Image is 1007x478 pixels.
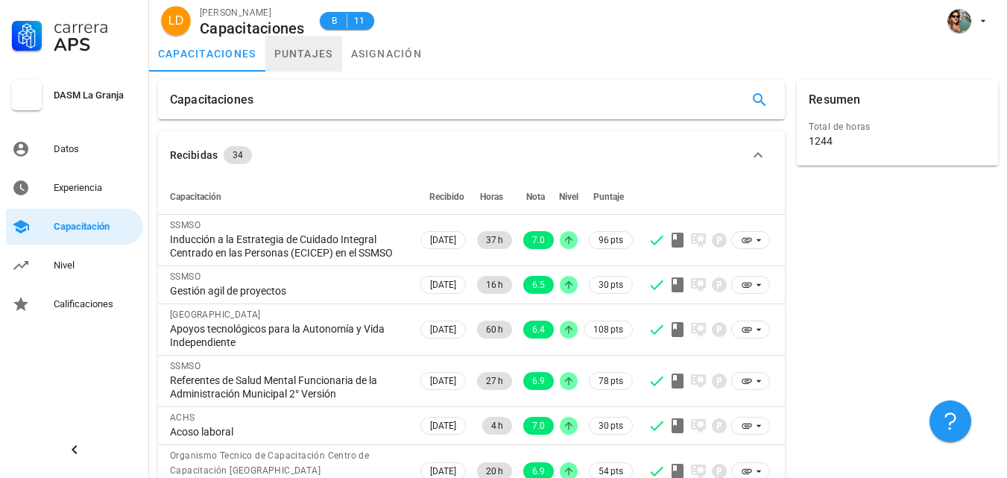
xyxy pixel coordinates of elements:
[54,298,137,310] div: Calificaciones
[515,179,557,215] th: Nota
[170,220,201,230] span: SSMSO
[947,9,971,33] div: avatar
[599,418,623,433] span: 30 pts
[161,6,191,36] div: avatar
[170,284,405,298] div: Gestión agil de proyectos
[430,373,456,389] span: [DATE]
[430,232,456,248] span: [DATE]
[599,233,623,248] span: 96 pts
[486,276,503,294] span: 16 h
[170,374,405,400] div: Referentes de Salud Mental Funcionaria de la Administración Municipal 2° Versión
[532,372,545,390] span: 6.9
[170,192,221,202] span: Capacitación
[559,192,578,202] span: Nivel
[6,170,143,206] a: Experiencia
[353,13,365,28] span: 11
[170,233,405,260] div: Inducción a la Estrategia de Cuidado Integral Centrado en las Personas (ECICEP) en el SSMSO
[170,322,405,349] div: Apoyos tecnológicos para la Autonomía y Vida Independiente
[265,36,342,72] a: puntajes
[593,322,623,337] span: 108 pts
[168,6,183,36] span: LD
[342,36,432,72] a: asignación
[54,182,137,194] div: Experiencia
[486,372,503,390] span: 27 h
[200,5,305,20] div: [PERSON_NAME]
[329,13,341,28] span: B
[599,374,623,389] span: 78 pts
[809,81,860,119] div: Resumen
[809,119,986,134] div: Total de horas
[170,450,369,476] span: Organismo Tecnico de Capacitación Centro de Capacitación [GEOGRAPHIC_DATA]
[469,179,515,215] th: Horas
[480,192,503,202] span: Horas
[54,143,137,155] div: Datos
[809,134,833,148] div: 1244
[54,260,137,271] div: Nivel
[6,286,143,322] a: Calificaciones
[593,192,624,202] span: Puntaje
[417,179,469,215] th: Recibido
[430,277,456,293] span: [DATE]
[200,20,305,37] div: Capacitaciones
[6,209,143,245] a: Capacitación
[233,146,243,164] span: 34
[170,309,261,320] span: [GEOGRAPHIC_DATA]
[6,131,143,167] a: Datos
[430,418,456,434] span: [DATE]
[170,147,218,163] div: Recibidas
[170,361,201,371] span: SSMSO
[54,18,137,36] div: Carrera
[158,131,785,179] button: Recibidas 34
[486,321,503,339] span: 60 h
[158,179,417,215] th: Capacitación
[54,36,137,54] div: APS
[170,425,405,438] div: Acoso laboral
[581,179,636,215] th: Puntaje
[486,231,503,249] span: 37 h
[557,179,581,215] th: Nivel
[532,321,545,339] span: 6.4
[491,417,503,435] span: 4 h
[526,192,545,202] span: Nota
[429,192,464,202] span: Recibido
[54,221,137,233] div: Capacitación
[170,81,253,119] div: Capacitaciones
[430,321,456,338] span: [DATE]
[170,412,195,423] span: ACHS
[6,248,143,283] a: Nivel
[532,231,545,249] span: 7.0
[532,417,545,435] span: 7.0
[149,36,265,72] a: capacitaciones
[532,276,545,294] span: 6.5
[170,271,201,282] span: SSMSO
[599,277,623,292] span: 30 pts
[54,89,137,101] div: DASM La Granja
